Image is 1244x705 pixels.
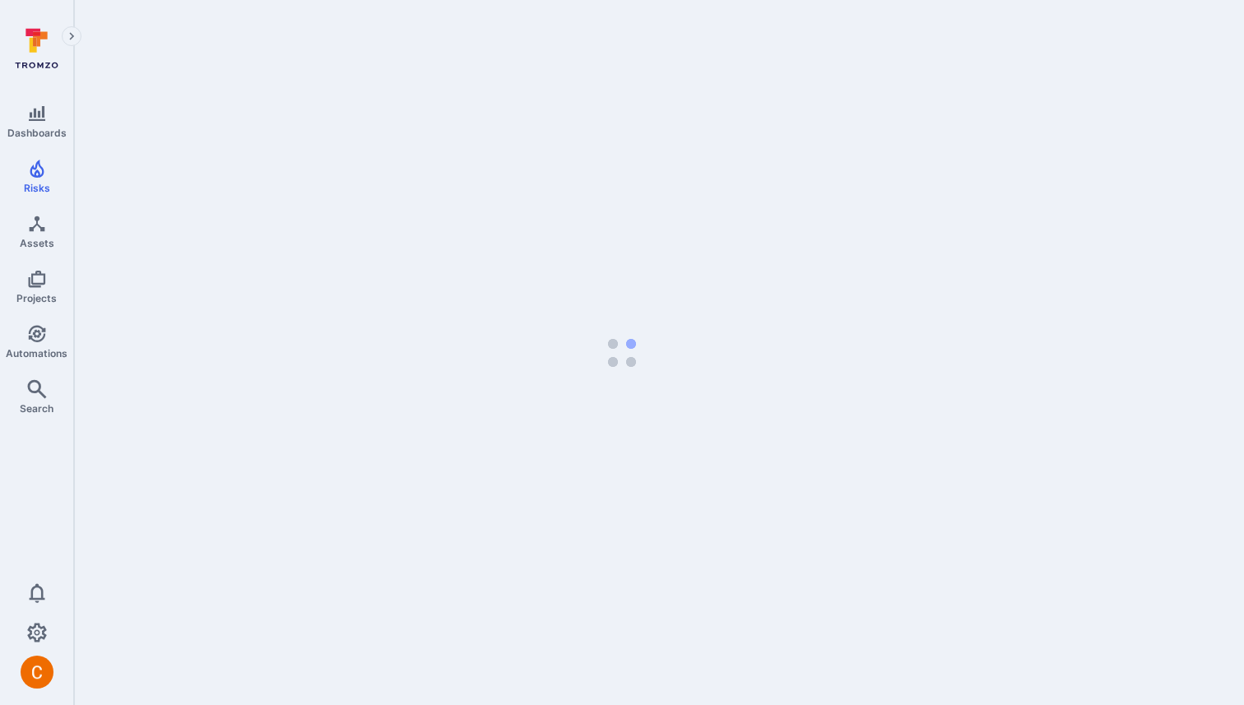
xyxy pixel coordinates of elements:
[66,30,77,44] i: Expand navigation menu
[6,347,67,359] span: Automations
[7,127,67,139] span: Dashboards
[20,402,53,415] span: Search
[21,656,53,689] img: ACg8ocJuq_DPPTkXyD9OlTnVLvDrpObecjcADscmEHLMiTyEnTELew=s96-c
[24,182,50,194] span: Risks
[20,237,54,249] span: Assets
[16,292,57,304] span: Projects
[21,656,53,689] div: Camilo Rivera
[62,26,81,46] button: Expand navigation menu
